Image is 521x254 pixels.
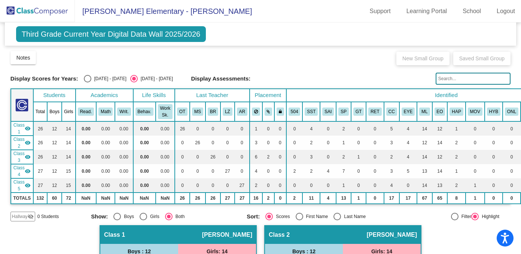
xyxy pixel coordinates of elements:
[11,136,33,150] td: Mia Satterwhite - No Class Name
[417,193,432,204] td: 67
[336,164,351,178] td: 7
[286,102,303,121] th: 504 Plan
[33,150,47,164] td: 26
[384,121,399,136] td: 5
[133,121,156,136] td: 0.00
[220,121,235,136] td: 0
[11,121,33,136] td: Ofelia Tedtaotao - No Class Name
[205,164,220,178] td: 0
[75,5,252,17] span: [PERSON_NAME] Elementary - [PERSON_NAME]
[505,108,518,116] button: ONL
[432,193,448,204] td: 65
[28,214,34,220] mat-icon: visibility_off
[115,193,133,204] td: NaN
[466,102,485,121] th: Moving Next Year
[466,136,485,150] td: 0
[447,178,465,193] td: 2
[25,182,31,188] mat-icon: visibility
[96,178,115,193] td: 0.00
[62,193,76,204] td: 72
[303,213,328,220] div: First Name
[399,102,417,121] th: Wears Eyeglasses
[286,178,303,193] td: 0
[220,102,235,121] th: Lei Chen Zhang
[133,193,156,204] td: NaN
[76,164,97,178] td: 0.00
[91,75,127,82] div: [DATE] - [DATE]
[33,164,47,178] td: 27
[96,136,115,150] td: 0.00
[13,179,25,192] span: Class 5
[447,136,465,150] td: 2
[485,136,503,150] td: 0
[237,108,247,116] button: AR
[117,108,131,116] button: Writ.
[133,164,156,178] td: 0.00
[11,193,33,204] td: TOTALS
[274,102,286,121] th: Keep with teacher
[432,102,448,121] th: English Only, IFEP, LFEP
[202,231,252,239] span: [PERSON_NAME]
[133,150,156,164] td: 0.00
[289,108,301,116] button: 504
[138,75,173,82] div: [DATE] - [DATE]
[220,164,235,178] td: 27
[205,121,220,136] td: 0
[84,75,173,82] mat-radio-group: Select an option
[503,121,521,136] td: 0
[485,121,503,136] td: 0
[491,5,521,17] a: Logout
[320,193,336,204] td: 4
[447,193,465,204] td: 8
[235,121,250,136] td: 0
[432,178,448,193] td: 13
[384,193,399,204] td: 17
[466,150,485,164] td: 0
[320,102,336,121] th: Specialized Academic Instruction
[175,150,190,164] td: 0
[351,150,366,164] td: 1
[190,193,205,204] td: 26
[302,150,320,164] td: 3
[487,108,500,116] button: HYB
[274,164,286,178] td: 0
[273,213,290,220] div: Scores
[76,121,97,136] td: 0.00
[13,150,25,164] span: Class 3
[208,108,218,116] button: BR
[351,102,366,121] th: Gifted and Talented
[274,178,286,193] td: 0
[135,108,153,116] button: Behav.
[250,164,262,178] td: 4
[25,140,31,146] mat-icon: visibility
[98,108,113,116] button: Math
[33,89,76,102] th: Students
[91,213,241,220] mat-radio-group: Select an option
[417,178,432,193] td: 14
[366,193,384,204] td: 0
[76,150,97,164] td: 0.00
[503,178,521,193] td: 0
[274,136,286,150] td: 0
[12,213,28,220] span: Hallway
[11,150,33,164] td: Brenda Rosas - No Class Name
[205,102,220,121] th: Brenda Rosas
[190,136,205,150] td: 26
[156,178,175,193] td: 0.00
[175,102,190,121] th: Ofelia Tedtaotao
[366,136,384,150] td: 0
[320,150,336,164] td: 0
[115,121,133,136] td: 0.00
[47,102,62,121] th: Boys
[351,164,366,178] td: 0
[320,136,336,150] td: 0
[190,178,205,193] td: 0
[262,178,275,193] td: 0
[336,136,351,150] td: 1
[115,164,133,178] td: 0.00
[175,89,250,102] th: Last Teacher
[205,150,220,164] td: 26
[76,193,97,204] td: NaN
[432,150,448,164] td: 12
[353,108,364,116] button: GT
